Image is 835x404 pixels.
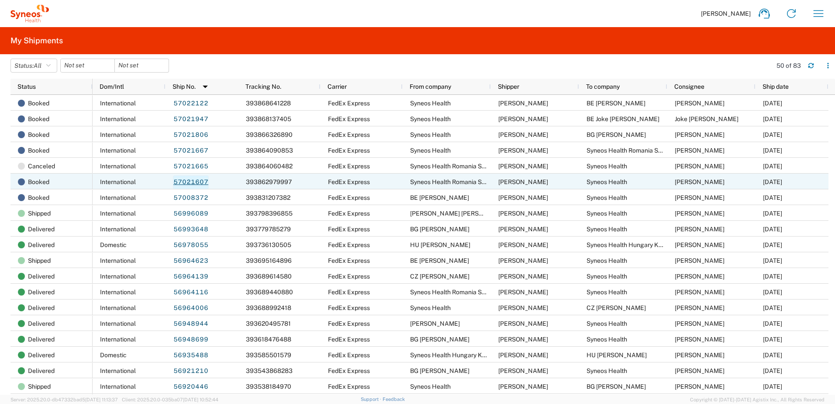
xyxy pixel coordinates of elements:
[675,210,725,217] span: Zsolt Varga
[763,320,782,327] span: 09/29/2025
[10,397,118,402] span: Server: 2025.20.0-db47332bad5
[410,352,488,359] span: Syneos Health Hungary Kft.
[100,210,136,217] span: International
[100,304,136,311] span: International
[498,115,548,122] span: Zsolt Varga
[100,163,136,170] span: International
[28,174,49,190] span: Booked
[173,301,209,315] a: 56964006
[587,163,627,170] span: Syneos Health
[61,59,114,72] input: Not set
[498,147,548,154] span: Zsolt Varga
[100,83,124,90] span: Dom/Intl
[173,223,209,237] a: 56993648
[410,210,511,217] span: BG Teo Atanasov
[328,352,370,359] span: FedEx Express
[246,320,291,327] span: 393620495781
[587,131,646,138] span: BG Mitko Dimitrov
[587,178,627,185] span: Syneos Health
[34,62,41,69] span: All
[183,397,218,402] span: [DATE] 10:52:44
[410,115,451,122] span: Syneos Health
[28,300,55,316] span: Delivered
[675,194,725,201] span: Zsolt Varga
[28,363,55,379] span: Delivered
[246,336,291,343] span: 393618476488
[701,10,751,17] span: [PERSON_NAME]
[763,289,782,296] span: 09/30/2025
[587,257,627,264] span: Syneos Health
[173,286,209,300] a: 56964116
[100,147,136,154] span: International
[361,397,383,402] a: Support
[675,257,725,264] span: Zsolt Varga
[173,317,209,331] a: 56948944
[498,241,548,248] span: Diana Laczko
[763,226,782,233] span: 10/01/2025
[328,100,370,107] span: FedEx Express
[28,316,55,331] span: Delivered
[28,205,51,221] span: Shipped
[763,100,782,107] span: 10/06/2025
[328,257,370,264] span: FedEx Express
[328,289,370,296] span: FedEx Express
[328,367,370,374] span: FedEx Express
[173,144,209,158] a: 57021667
[10,35,63,46] h2: My Shipments
[675,100,725,107] span: Kevin Van Laethem
[498,273,548,280] span: Petr Seidl
[410,178,492,185] span: Syneos Health Romania S.R.L
[28,95,49,111] span: Booked
[100,367,136,374] span: International
[410,241,470,248] span: HU Diana Laczko
[763,131,782,138] span: 10/06/2025
[410,83,451,90] span: From company
[100,320,136,327] span: International
[690,396,825,404] span: Copyright © [DATE]-[DATE] Agistix Inc., All Rights Reserved
[328,194,370,201] span: FedEx Express
[328,273,370,280] span: FedEx Express
[28,379,51,394] span: Shipped
[498,304,548,311] span: Zsolt Varga
[587,241,665,248] span: Syneos Health Hungary Kft.
[763,163,782,170] span: 10/06/2025
[115,59,169,72] input: Not set
[328,210,370,217] span: FedEx Express
[587,194,627,201] span: Syneos Health
[28,347,55,363] span: Delivered
[410,273,469,280] span: CZ Petr Seidl
[328,241,370,248] span: FedEx Express
[28,331,55,347] span: Delivered
[675,147,725,154] span: Elena Mitu
[587,226,627,233] span: Syneos Health
[10,59,57,73] button: Status:All
[173,348,209,362] a: 56935488
[410,383,451,390] span: Syneos Health
[675,115,738,122] span: Joke De Borre
[173,333,209,347] a: 56948699
[410,336,469,343] span: BG Tsvetelina Petkova
[246,241,291,248] span: 393736130505
[246,210,293,217] span: 393798396855
[246,194,290,201] span: 393831207382
[28,158,55,174] span: Canceled
[675,163,725,170] span: Zsolt Varga
[173,175,209,189] a: 57021607
[100,131,136,138] span: International
[173,191,209,205] a: 57008372
[245,83,281,90] span: Tracking No.
[85,397,118,402] span: [DATE] 11:13:37
[763,147,782,154] span: 10/06/2025
[328,383,370,390] span: FedEx Express
[246,273,292,280] span: 393689614580
[173,254,209,268] a: 56964623
[410,100,451,107] span: Syneos Health
[28,221,55,237] span: Delivered
[17,83,36,90] span: Status
[498,210,548,217] span: Teo Atanasov
[498,383,548,390] span: Zsolt Varga
[328,304,370,311] span: FedEx Express
[100,241,127,248] span: Domestic
[675,304,725,311] span: Sofia Minkina
[28,143,49,158] span: Booked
